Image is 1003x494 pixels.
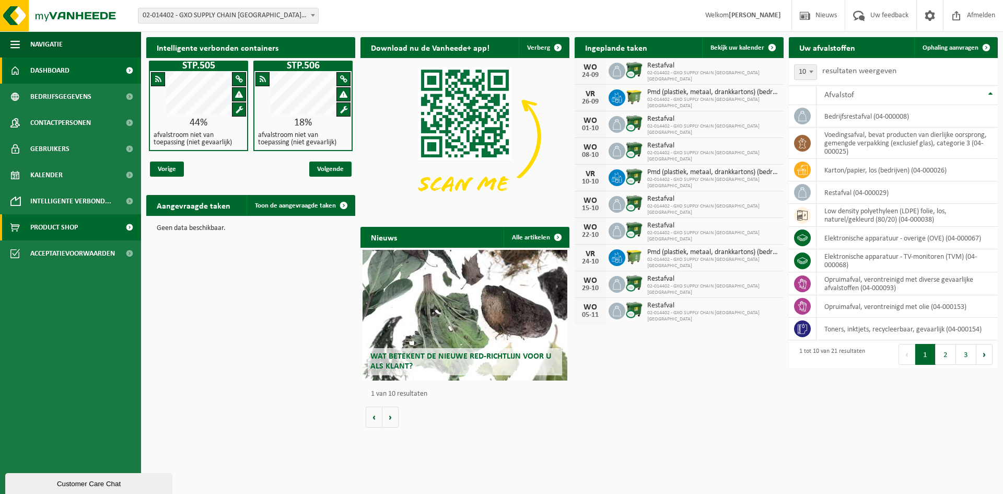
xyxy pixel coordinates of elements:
img: WB-1100-CU [625,168,643,186]
div: 26-09 [580,98,601,106]
td: low density polyethyleen (LDPE) folie, los, naturel/gekleurd (80/20) (04-000038) [817,204,998,227]
span: Wat betekent de nieuwe RED-richtlijn voor u als klant? [370,352,551,371]
img: WB-1100-CU [625,194,643,212]
button: Next [976,344,993,365]
span: 02-014402 - GXO SUPPLY CHAIN [GEOGRAPHIC_DATA] [GEOGRAPHIC_DATA] [647,70,778,83]
span: Vorige [150,162,184,177]
span: Restafval [647,275,778,283]
span: Restafval [647,222,778,230]
h4: afvalstroom niet van toepassing (niet gevaarlijk) [258,132,348,146]
strong: [PERSON_NAME] [729,12,781,19]
button: 1 [915,344,936,365]
span: Verberg [527,44,550,51]
button: Previous [899,344,915,365]
span: Pmd (plastiek, metaal, drankkartons) (bedrijven) [647,88,778,97]
h2: Ingeplande taken [575,37,658,58]
span: 02-014402 - GXO SUPPLY CHAIN [GEOGRAPHIC_DATA] [GEOGRAPHIC_DATA] [647,230,778,243]
h1: STP.506 [256,61,350,71]
div: VR [580,90,601,98]
div: 18% [254,118,352,128]
div: 44% [150,118,247,128]
td: elektronische apparatuur - overige (OVE) (04-000067) [817,227,998,249]
span: Bedrijfsgegevens [30,84,91,110]
h2: Aangevraagde taken [146,195,241,215]
span: Restafval [647,115,778,123]
div: 10-10 [580,178,601,186]
div: 29-10 [580,285,601,292]
img: WB-1100-CU [625,141,643,159]
div: 1 tot 10 van 21 resultaten [794,343,865,366]
button: 2 [936,344,956,365]
p: Geen data beschikbaar. [157,225,345,232]
td: toners, inktjets, recycleerbaar, gevaarlijk (04-000154) [817,318,998,340]
h2: Intelligente verbonden containers [146,37,355,58]
h2: Nieuws [360,227,407,247]
img: WB-1100-HPE-GN-50 [625,88,643,106]
img: WB-1100-CU [625,114,643,132]
div: WO [580,63,601,72]
div: 08-10 [580,152,601,159]
span: Contactpersonen [30,110,91,136]
span: 02-014402 - GXO SUPPLY CHAIN [GEOGRAPHIC_DATA] [GEOGRAPHIC_DATA] [647,150,778,163]
span: Pmd (plastiek, metaal, drankkartons) (bedrijven) [647,248,778,257]
h4: afvalstroom niet van toepassing (niet gevaarlijk) [154,132,243,146]
td: opruimafval, verontreinigd met diverse gevaarlijke afvalstoffen (04-000093) [817,272,998,295]
span: Restafval [647,62,778,70]
span: Volgende [309,162,352,177]
span: Restafval [647,142,778,150]
button: Vorige [366,407,382,428]
span: Gebruikers [30,136,69,162]
span: 02-014402 - GXO SUPPLY CHAIN BELGIUM NV - ZELLIK [138,8,318,23]
img: Download de VHEPlus App [360,58,569,215]
img: WB-1100-HPE-GN-50 [625,248,643,266]
div: WO [580,197,601,205]
div: 22-10 [580,232,601,239]
span: Acceptatievoorwaarden [30,240,115,267]
div: WO [580,303,601,312]
h1: STP.505 [151,61,246,71]
span: 02-014402 - GXO SUPPLY CHAIN BELGIUM NV - ZELLIK [138,8,319,24]
td: opruimafval, verontreinigd met olie (04-000153) [817,295,998,318]
span: Afvalstof [824,91,854,99]
span: Product Shop [30,214,78,240]
a: Bekijk uw kalender [702,37,783,58]
div: WO [580,117,601,125]
td: elektronische apparatuur - TV-monitoren (TVM) (04-000068) [817,249,998,272]
img: WB-1100-CU [625,61,643,79]
span: Restafval [647,195,778,203]
div: WO [580,223,601,232]
button: 3 [956,344,976,365]
span: Bekijk uw kalender [710,44,764,51]
div: WO [580,143,601,152]
span: Navigatie [30,31,63,58]
span: Toon de aangevraagde taken [255,202,336,209]
span: 02-014402 - GXO SUPPLY CHAIN [GEOGRAPHIC_DATA] [GEOGRAPHIC_DATA] [647,257,778,269]
span: 02-014402 - GXO SUPPLY CHAIN [GEOGRAPHIC_DATA] [GEOGRAPHIC_DATA] [647,203,778,216]
div: 01-10 [580,125,601,132]
span: 02-014402 - GXO SUPPLY CHAIN [GEOGRAPHIC_DATA] [GEOGRAPHIC_DATA] [647,97,778,109]
div: VR [580,250,601,258]
a: Alle artikelen [504,227,568,248]
span: 02-014402 - GXO SUPPLY CHAIN [GEOGRAPHIC_DATA] [GEOGRAPHIC_DATA] [647,123,778,136]
div: 24-09 [580,72,601,79]
img: WB-1100-CU [625,274,643,292]
span: 02-014402 - GXO SUPPLY CHAIN [GEOGRAPHIC_DATA] [GEOGRAPHIC_DATA] [647,283,778,296]
div: 24-10 [580,258,601,266]
td: karton/papier, los (bedrijven) (04-000026) [817,159,998,181]
span: Ophaling aanvragen [923,44,978,51]
td: bedrijfsrestafval (04-000008) [817,105,998,128]
p: 1 van 10 resultaten [371,390,564,398]
span: 10 [795,65,817,79]
h2: Uw afvalstoffen [789,37,866,58]
img: WB-1100-CU [625,301,643,319]
span: Dashboard [30,58,69,84]
span: 02-014402 - GXO SUPPLY CHAIN [GEOGRAPHIC_DATA] [GEOGRAPHIC_DATA] [647,177,778,189]
a: Ophaling aanvragen [914,37,997,58]
label: resultaten weergeven [822,67,896,75]
span: 02-014402 - GXO SUPPLY CHAIN [GEOGRAPHIC_DATA] [GEOGRAPHIC_DATA] [647,310,778,323]
span: Kalender [30,162,63,188]
div: 15-10 [580,205,601,212]
span: 10 [794,64,817,80]
h2: Download nu de Vanheede+ app! [360,37,500,58]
